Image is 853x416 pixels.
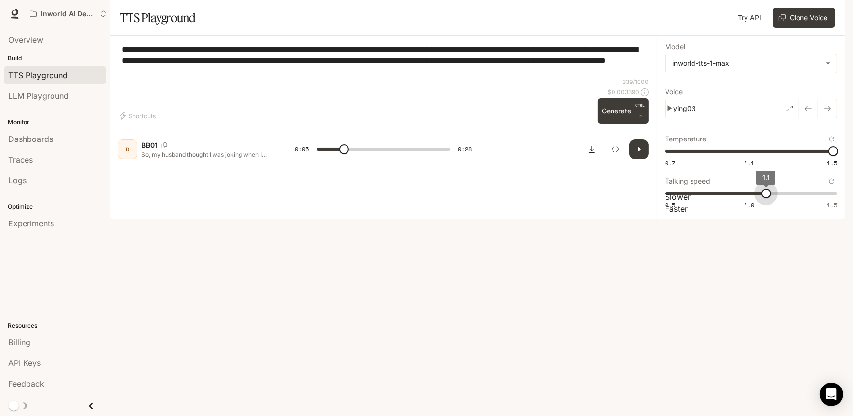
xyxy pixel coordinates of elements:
[665,136,706,142] p: Temperature
[582,139,602,159] button: Download audio
[826,134,837,144] button: Reset to default
[826,176,837,187] button: Reset to default
[673,104,696,113] p: ying03
[773,8,835,28] button: Clone Voice
[41,10,96,18] p: Inworld AI Demos
[665,178,710,185] p: Talking speed
[635,102,645,120] p: ⏎
[120,8,196,28] h1: TTS Playground
[158,142,171,148] button: Copy Voice ID
[665,159,675,167] span: 0.7
[635,102,645,114] p: CTRL +
[666,54,837,73] div: inworld-tts-1-max
[672,58,821,68] div: inworld-tts-1-max
[734,8,765,28] a: Try API
[827,159,837,167] span: 1.5
[608,88,639,96] p: $ 0.003390
[606,139,625,159] button: Inspect
[665,88,683,95] p: Voice
[762,173,770,182] span: 1.1
[665,191,837,203] p: Slower
[120,141,135,157] div: D
[744,159,754,167] span: 1.1
[26,4,111,24] button: Open workspace menu
[622,78,649,86] p: 339 / 1000
[820,383,843,406] div: Open Intercom Messenger
[665,43,685,50] p: Model
[118,108,160,124] button: Shortcuts
[665,203,837,215] p: Faster
[598,98,649,124] button: GenerateCTRL +⏎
